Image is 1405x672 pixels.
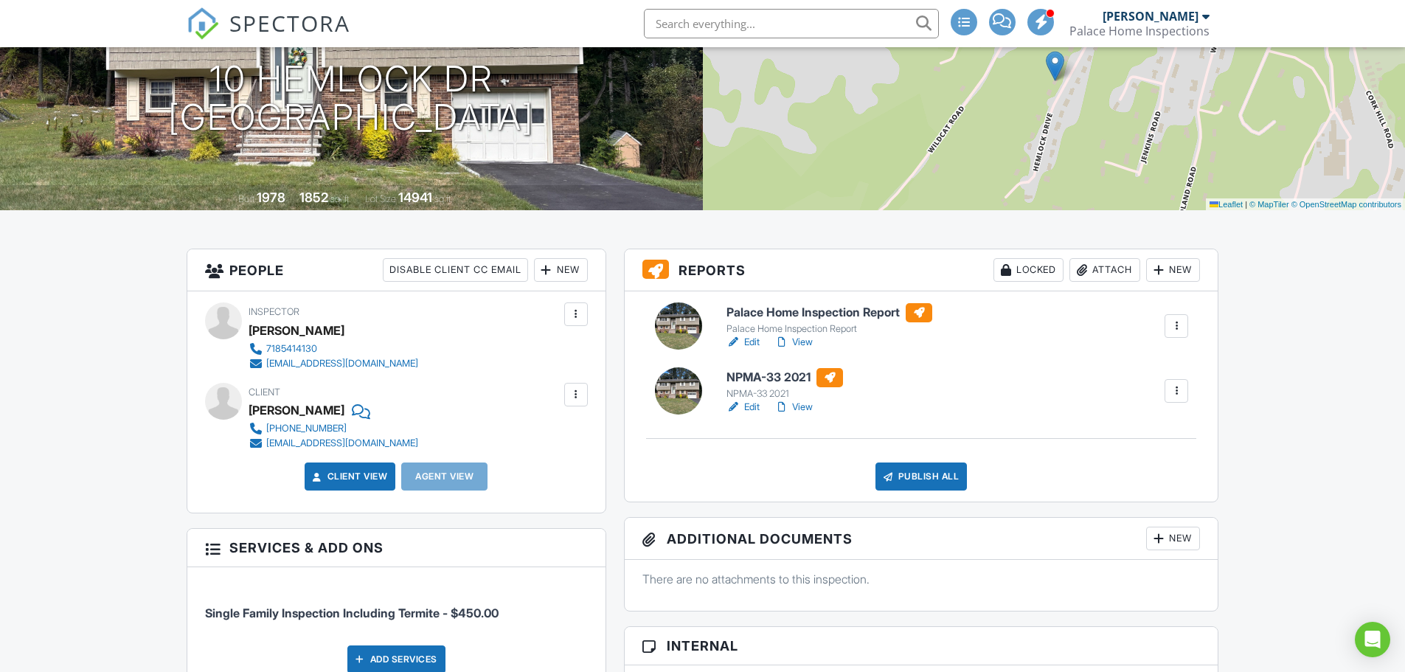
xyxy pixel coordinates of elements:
[1249,200,1289,209] a: © MapTiler
[330,193,351,204] span: sq. ft.
[1046,51,1064,81] img: Marker
[365,193,396,204] span: Lot Size
[625,627,1218,665] h3: Internal
[993,258,1064,282] div: Locked
[398,190,432,205] div: 14941
[249,387,280,398] span: Client
[266,437,418,449] div: [EMAIL_ADDRESS][DOMAIN_NAME]
[625,518,1218,560] h3: Additional Documents
[383,258,528,282] div: Disable Client CC Email
[205,606,499,620] span: Single Family Inspection Including Termite - $450.00
[266,358,418,370] div: [EMAIL_ADDRESS][DOMAIN_NAME]
[726,323,932,335] div: Palace Home Inspection Report
[187,529,606,567] h3: Services & Add ons
[726,303,932,322] h6: Palace Home Inspection Report
[249,421,418,436] a: [PHONE_NUMBER]
[726,368,843,401] a: NPMA-33 2021 NPMA-33 2021
[875,463,968,491] div: Publish All
[1355,622,1390,657] div: Open Intercom Messenger
[187,7,219,40] img: The Best Home Inspection Software - Spectora
[266,343,317,355] div: 7185414130
[1069,24,1210,38] div: Palace Home Inspections
[205,578,588,633] li: Service: Single Family Inspection Including Termite
[1069,258,1140,282] div: Attach
[726,388,843,400] div: NPMA-33 2021
[726,400,760,415] a: Edit
[642,571,1201,587] p: There are no attachments to this inspection.
[644,9,939,38] input: Search everything...
[257,190,285,205] div: 1978
[249,356,418,371] a: [EMAIL_ADDRESS][DOMAIN_NAME]
[774,335,813,350] a: View
[774,400,813,415] a: View
[1146,258,1200,282] div: New
[249,399,344,421] div: [PERSON_NAME]
[625,249,1218,291] h3: Reports
[249,436,418,451] a: [EMAIL_ADDRESS][DOMAIN_NAME]
[299,190,328,205] div: 1852
[1103,9,1198,24] div: [PERSON_NAME]
[249,319,344,342] div: [PERSON_NAME]
[1210,200,1243,209] a: Leaflet
[238,193,254,204] span: Built
[726,335,760,350] a: Edit
[249,342,418,356] a: 7185414130
[249,306,299,317] span: Inspector
[726,368,843,387] h6: NPMA-33 2021
[310,469,388,484] a: Client View
[266,423,347,434] div: [PHONE_NUMBER]
[1245,200,1247,209] span: |
[434,193,453,204] span: sq.ft.
[726,303,932,336] a: Palace Home Inspection Report Palace Home Inspection Report
[187,249,606,291] h3: People
[229,7,350,38] span: SPECTORA
[534,258,588,282] div: New
[168,60,534,138] h1: 10 Hemlock Dr [GEOGRAPHIC_DATA]
[1291,200,1401,209] a: © OpenStreetMap contributors
[1146,527,1200,550] div: New
[187,20,350,51] a: SPECTORA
